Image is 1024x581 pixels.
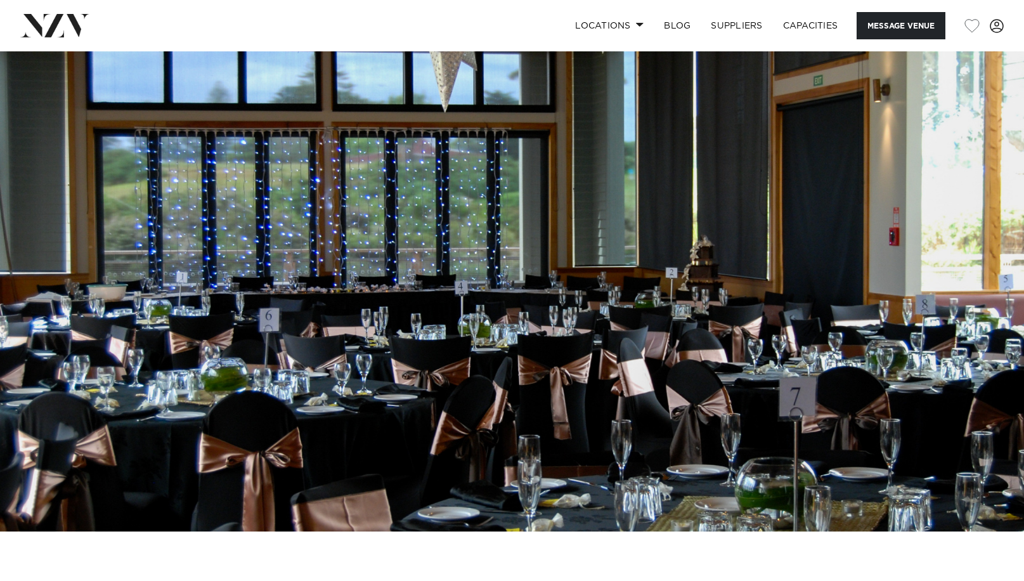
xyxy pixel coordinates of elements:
[20,14,89,37] img: nzv-logo.png
[857,12,945,39] button: Message Venue
[565,12,654,39] a: Locations
[654,12,701,39] a: BLOG
[773,12,848,39] a: Capacities
[701,12,772,39] a: SUPPLIERS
